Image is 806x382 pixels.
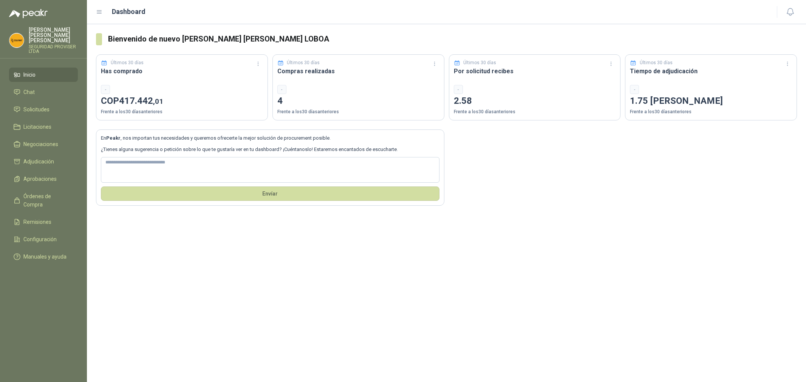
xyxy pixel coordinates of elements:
span: Adjudicación [23,157,54,166]
a: Negociaciones [9,137,78,151]
p: Frente a los 30 días anteriores [101,108,263,116]
p: Últimos 30 días [640,59,673,66]
span: ,01 [153,97,163,106]
a: Inicio [9,68,78,82]
p: Frente a los 30 días anteriores [630,108,792,116]
p: SEGURIDAD PROVISER LTDA [29,45,78,54]
p: 1.75 [PERSON_NAME] [630,94,792,108]
p: 2.58 [454,94,616,108]
span: Inicio [23,71,36,79]
p: Últimos 30 días [287,59,320,66]
div: - [277,85,286,94]
a: Solicitudes [9,102,78,117]
a: Manuales y ayuda [9,250,78,264]
a: Órdenes de Compra [9,189,78,212]
img: Logo peakr [9,9,48,18]
a: Remisiones [9,215,78,229]
button: Envíar [101,186,439,201]
a: Adjudicación [9,154,78,169]
img: Company Logo [9,33,24,48]
a: Aprobaciones [9,172,78,186]
span: Licitaciones [23,123,51,131]
p: Frente a los 30 días anteriores [277,108,439,116]
span: Chat [23,88,35,96]
div: - [101,85,110,94]
p: ¿Tienes alguna sugerencia o petición sobre lo que te gustaría ver en tu dashboard? ¡Cuéntanoslo! ... [101,146,439,153]
h3: Bienvenido de nuevo [PERSON_NAME] [PERSON_NAME] LOBOA [108,33,797,45]
h3: Tiempo de adjudicación [630,66,792,76]
p: Últimos 30 días [463,59,496,66]
a: Chat [9,85,78,99]
div: - [454,85,463,94]
span: Configuración [23,235,57,243]
span: Órdenes de Compra [23,192,71,209]
span: 417.442 [119,95,163,106]
b: Peakr [106,135,121,141]
span: Manuales y ayuda [23,253,67,261]
span: Solicitudes [23,105,50,114]
p: 4 [277,94,439,108]
span: Aprobaciones [23,175,57,183]
h3: Has comprado [101,66,263,76]
h3: Compras realizadas [277,66,439,76]
h3: Por solicitud recibes [454,66,616,76]
p: En , nos importan tus necesidades y queremos ofrecerte la mejor solución de procurement posible. [101,134,439,142]
p: Frente a los 30 días anteriores [454,108,616,116]
h1: Dashboard [112,6,145,17]
div: - [630,85,639,94]
span: Remisiones [23,218,51,226]
p: COP [101,94,263,108]
a: Licitaciones [9,120,78,134]
p: Últimos 30 días [111,59,144,66]
span: Negociaciones [23,140,58,148]
a: Configuración [9,232,78,246]
p: [PERSON_NAME] [PERSON_NAME] [PERSON_NAME] [29,27,78,43]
